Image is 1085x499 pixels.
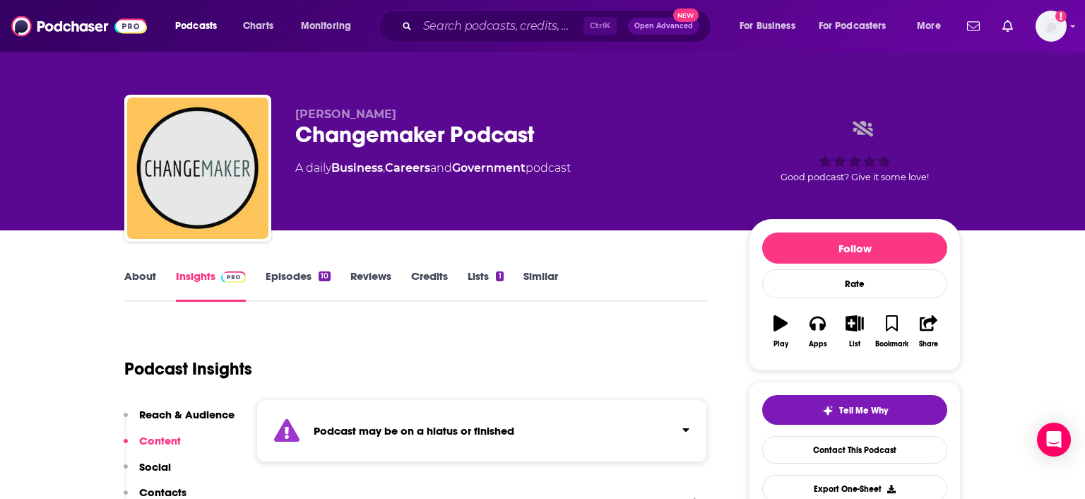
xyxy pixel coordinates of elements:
[781,172,929,182] span: Good podcast? Give it some love!
[730,15,813,37] button: open menu
[810,15,907,37] button: open menu
[291,15,369,37] button: open menu
[124,434,181,460] button: Content
[919,340,938,348] div: Share
[124,460,171,486] button: Social
[496,271,503,281] div: 1
[11,13,147,40] img: Podchaser - Follow, Share and Rate Podcasts
[176,269,246,302] a: InsightsPodchaser Pro
[256,399,707,462] section: Click to expand status details
[385,161,430,175] a: Careers
[139,434,181,447] p: Content
[849,340,860,348] div: List
[468,269,503,302] a: Lists1
[809,340,827,348] div: Apps
[139,408,235,421] p: Reach & Audience
[139,460,171,474] p: Social
[266,269,331,302] a: Episodes10
[319,271,331,281] div: 10
[1036,11,1067,42] span: Logged in as StraussPodchaser
[350,269,391,302] a: Reviews
[634,23,693,30] span: Open Advanced
[1036,11,1067,42] img: User Profile
[221,271,246,283] img: Podchaser Pro
[383,161,385,175] span: ,
[430,161,452,175] span: and
[1055,11,1067,22] svg: Add a profile image
[819,16,887,36] span: For Podcasters
[740,16,795,36] span: For Business
[873,306,910,357] button: Bookmark
[127,98,268,239] img: Changemaker Podcast
[139,486,186,499] p: Contacts
[243,16,273,36] span: Charts
[799,306,836,357] button: Apps
[124,269,156,302] a: About
[773,340,788,348] div: Play
[234,15,282,37] a: Charts
[762,436,947,464] a: Contact This Podcast
[314,424,514,438] strong: Podcast may be on a hiatus or finished
[762,395,947,425] button: tell me why sparkleTell Me Why
[628,18,699,35] button: Open AdvancedNew
[295,107,396,121] span: [PERSON_NAME]
[452,161,526,175] a: Government
[762,269,947,298] div: Rate
[917,16,941,36] span: More
[762,233,947,264] button: Follow
[392,10,725,42] div: Search podcasts, credits, & more...
[961,14,985,38] a: Show notifications dropdown
[1036,11,1067,42] button: Show profile menu
[175,16,217,36] span: Podcasts
[417,15,583,37] input: Search podcasts, credits, & more...
[875,340,908,348] div: Bookmark
[762,306,799,357] button: Play
[583,17,617,35] span: Ctrl K
[997,14,1019,38] a: Show notifications dropdown
[673,8,699,22] span: New
[523,269,558,302] a: Similar
[331,161,383,175] a: Business
[411,269,448,302] a: Credits
[124,358,252,380] h1: Podcast Insights
[907,15,959,37] button: open menu
[1037,423,1071,457] div: Open Intercom Messenger
[301,16,351,36] span: Monitoring
[822,405,834,416] img: tell me why sparkle
[165,15,235,37] button: open menu
[911,306,947,357] button: Share
[124,408,235,434] button: Reach & Audience
[839,405,888,416] span: Tell Me Why
[749,107,961,195] div: Good podcast? Give it some love!
[295,160,571,177] div: A daily podcast
[836,306,873,357] button: List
